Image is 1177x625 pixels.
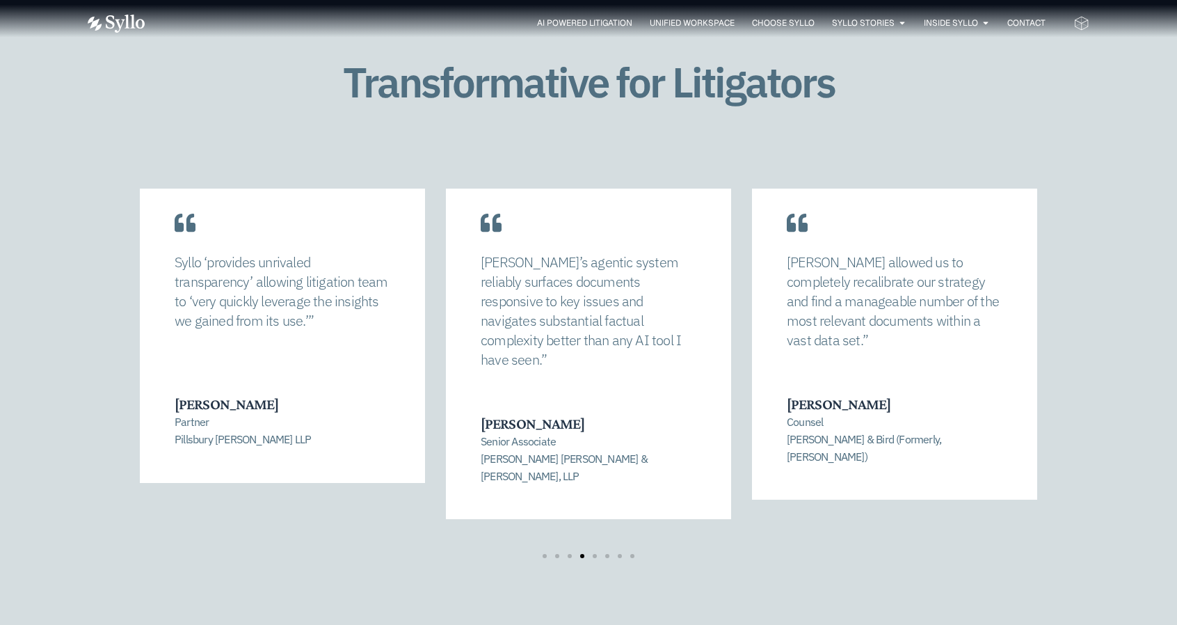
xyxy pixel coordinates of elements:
p: Counsel [PERSON_NAME] & Bird (Formerly, [PERSON_NAME]) [787,413,1002,465]
span: Go to slide 4 [580,554,584,558]
a: Contact [1007,17,1046,29]
p: Syllo ‘provides unrivaled transparency’ allowing litigation team to ‘very quickly leverage the in... [175,253,390,331]
p: Partner Pillsbury [PERSON_NAME] LLP [175,413,389,448]
span: Go to slide 5 [593,554,597,558]
span: Go to slide 8 [630,554,634,558]
span: Go to slide 3 [568,554,572,558]
h1: Transformative for Litigators [296,59,882,105]
div: Menu Toggle [173,17,1046,30]
div: 5 / 8 [446,189,731,520]
h3: [PERSON_NAME] [787,395,1002,413]
div: 6 / 8 [752,189,1037,520]
a: Choose Syllo [752,17,815,29]
img: Vector [88,15,145,33]
h3: [PERSON_NAME] [481,415,695,433]
a: Inside Syllo [924,17,978,29]
a: Unified Workspace [650,17,735,29]
p: [PERSON_NAME] allowed us to completely recalibrate our strategy and find a manageable number of t... [787,253,1002,350]
p: Senior Associate [PERSON_NAME] [PERSON_NAME] & [PERSON_NAME], LLP [481,433,695,484]
h3: [PERSON_NAME] [175,395,389,413]
nav: Menu [173,17,1046,30]
a: AI Powered Litigation [537,17,632,29]
div: 4 / 8 [140,189,425,520]
div: Carousel [140,189,1037,559]
p: [PERSON_NAME]’s agentic system reliably surfaces documents responsive to key issues and navigates... [481,253,696,370]
span: Go to slide 7 [618,554,622,558]
span: Go to slide 1 [543,554,547,558]
span: Go to slide 6 [605,554,609,558]
span: Go to slide 2 [555,554,559,558]
a: Syllo Stories [832,17,895,29]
